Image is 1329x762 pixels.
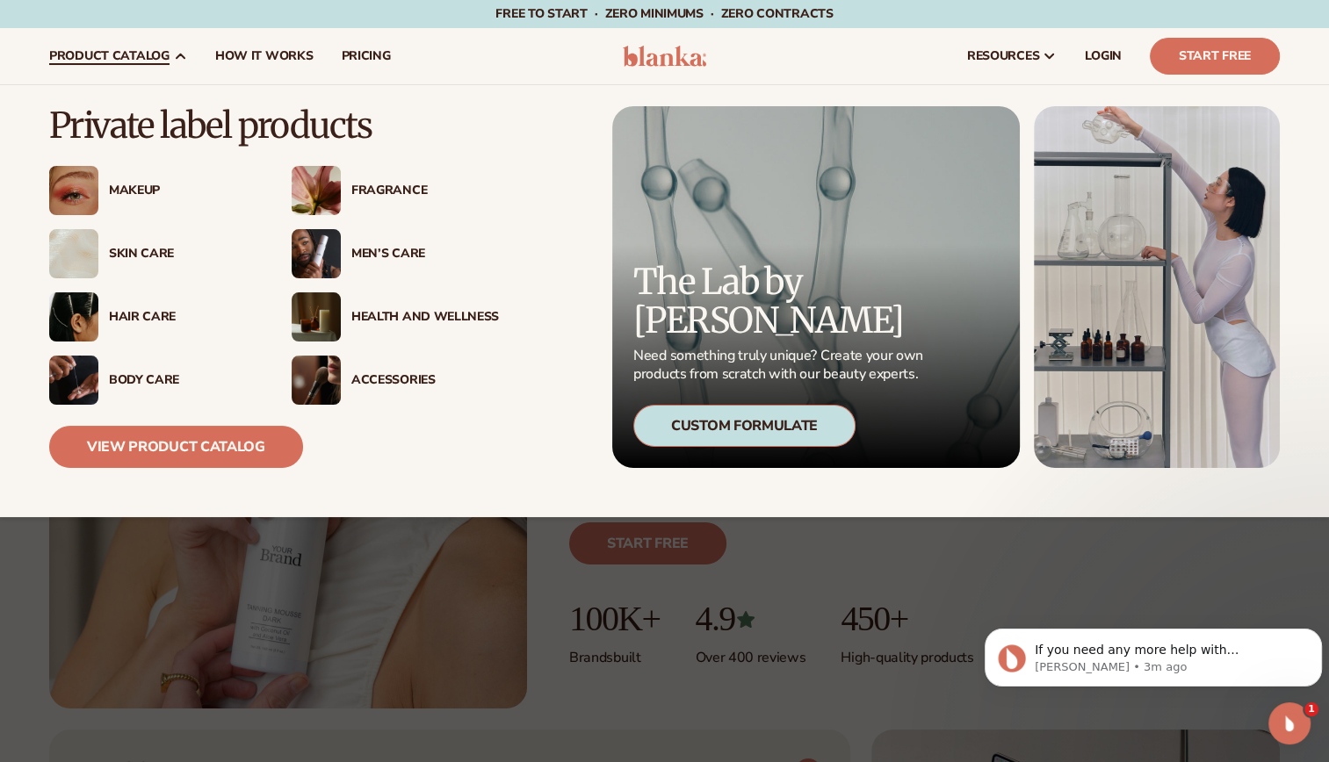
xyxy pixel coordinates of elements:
img: Candles and incense on table. [292,292,341,341]
div: Body Care [109,373,256,388]
div: Fragrance [351,183,499,198]
img: Female with glitter eye makeup. [49,166,98,215]
span: product catalog [49,49,170,63]
a: Male hand applying moisturizer. Body Care [49,356,256,405]
p: Need something truly unique? Create your own products from scratch with our beauty experts. [633,347,928,384]
a: Female with makeup brush. Accessories [292,356,499,405]
a: product catalog [35,28,201,84]
a: Female hair pulled back with clips. Hair Care [49,292,256,341]
span: resources [967,49,1039,63]
img: Cream moisturizer swatch. [49,229,98,278]
img: Female in lab with equipment. [1034,106,1280,468]
span: Free to start · ZERO minimums · ZERO contracts [495,5,833,22]
a: Candles and incense on table. Health And Wellness [292,292,499,341]
div: Custom Formulate [633,405,856,447]
img: Female with makeup brush. [292,356,341,405]
div: Hair Care [109,310,256,325]
div: Accessories [351,373,499,388]
div: Men’s Care [351,247,499,262]
a: Cream moisturizer swatch. Skin Care [49,229,256,278]
span: If you need any more help with personalizing your product packaging, please let me know. Would yo... [57,51,308,135]
a: Microscopic product formula. The Lab by [PERSON_NAME] Need something truly unique? Create your ow... [612,106,1020,468]
div: Skin Care [109,247,256,262]
a: LOGIN [1071,28,1136,84]
a: Start Free [1150,38,1280,75]
a: Pink blooming flower. Fragrance [292,166,499,215]
span: 1 [1304,702,1318,716]
a: pricing [327,28,404,84]
iframe: Intercom notifications message [978,592,1329,715]
img: Male holding moisturizer bottle. [292,229,341,278]
img: Male hand applying moisturizer. [49,356,98,405]
p: The Lab by [PERSON_NAME] [633,262,928,340]
img: Pink blooming flower. [292,166,341,215]
span: LOGIN [1085,49,1122,63]
a: View Product Catalog [49,426,303,468]
div: Health And Wellness [351,310,499,325]
a: How It Works [201,28,328,84]
span: How It Works [215,49,314,63]
p: Private label products [49,106,499,145]
iframe: Intercom live chat [1268,702,1311,744]
a: Female with glitter eye makeup. Makeup [49,166,256,215]
img: Female hair pulled back with clips. [49,292,98,341]
img: logo [623,46,706,67]
p: Message from Lee, sent 3m ago [57,68,322,83]
a: resources [953,28,1071,84]
a: Male holding moisturizer bottle. Men’s Care [292,229,499,278]
span: pricing [341,49,390,63]
div: Makeup [109,183,256,198]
